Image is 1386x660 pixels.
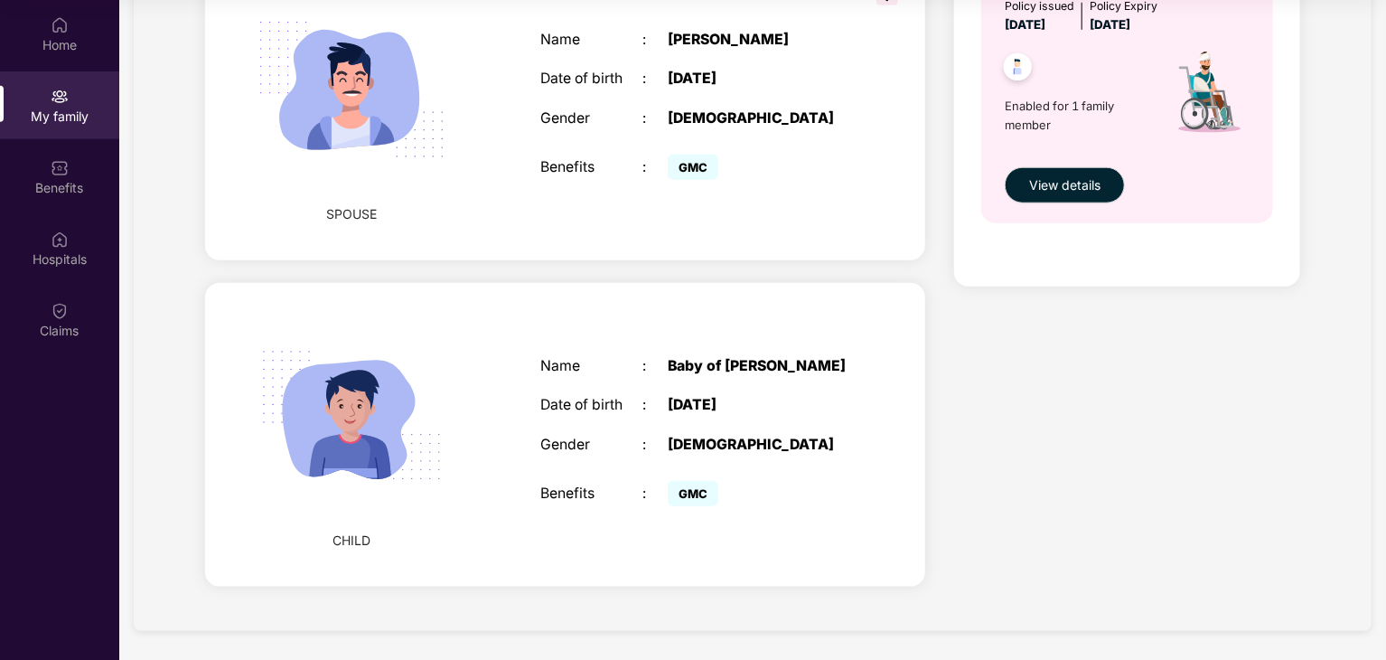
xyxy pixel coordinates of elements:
[642,397,668,414] div: :
[642,32,668,49] div: :
[51,159,69,177] img: svg+xml;base64,PHN2ZyBpZD0iQmVuZWZpdHMiIHhtbG5zPSJodHRwOi8vd3d3LnczLm9yZy8yMDAwL3N2ZyIgd2lkdGg9Ij...
[642,437,668,454] div: :
[1005,97,1149,134] span: Enabled for 1 family member
[642,71,668,88] div: :
[668,397,847,414] div: [DATE]
[668,71,847,88] div: [DATE]
[1029,175,1100,195] span: View details
[540,486,642,503] div: Benefits
[332,531,370,551] span: CHILD
[51,302,69,320] img: svg+xml;base64,PHN2ZyBpZD0iQ2xhaW0iIHhtbG5zPSJodHRwOi8vd3d3LnczLm9yZy8yMDAwL3N2ZyIgd2lkdGg9IjIwIi...
[326,204,377,224] span: SPOUSE
[51,231,69,249] img: svg+xml;base64,PHN2ZyBpZD0iSG9zcGl0YWxzIiB4bWxucz0iaHR0cDovL3d3dy53My5vcmcvMjAwMC9zdmciIHdpZHRoPS...
[540,358,642,375] div: Name
[1090,17,1130,32] span: [DATE]
[1005,17,1045,32] span: [DATE]
[540,437,642,454] div: Gender
[668,155,718,180] span: GMC
[668,481,718,506] span: GMC
[668,32,847,49] div: [PERSON_NAME]
[51,88,69,106] img: svg+xml;base64,PHN2ZyB3aWR0aD0iMjAiIGhlaWdodD0iMjAiIHZpZXdCb3g9IjAgMCAyMCAyMCIgZmlsbD0ibm9uZSIgeG...
[642,486,668,503] div: :
[540,71,642,88] div: Date of birth
[996,48,1040,92] img: svg+xml;base64,PHN2ZyB4bWxucz0iaHR0cDovL3d3dy53My5vcmcvMjAwMC9zdmciIHdpZHRoPSI0OC45NDMiIGhlaWdodD...
[668,358,847,375] div: Baby of [PERSON_NAME]
[642,159,668,176] div: :
[642,110,668,127] div: :
[540,159,642,176] div: Benefits
[668,110,847,127] div: [DEMOGRAPHIC_DATA]
[540,397,642,414] div: Date of birth
[642,358,668,375] div: :
[51,16,69,34] img: svg+xml;base64,PHN2ZyBpZD0iSG9tZSIgeG1sbnM9Imh0dHA6Ly93d3cudzMub3JnLzIwMDAvc3ZnIiB3aWR0aD0iMjAiIG...
[237,301,466,531] img: svg+xml;base64,PHN2ZyB4bWxucz0iaHR0cDovL3d3dy53My5vcmcvMjAwMC9zdmciIHdpZHRoPSIyMjQiIGhlaWdodD0iMT...
[1150,35,1264,158] img: icon
[540,32,642,49] div: Name
[668,437,847,454] div: [DEMOGRAPHIC_DATA]
[1005,167,1125,203] button: View details
[540,110,642,127] div: Gender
